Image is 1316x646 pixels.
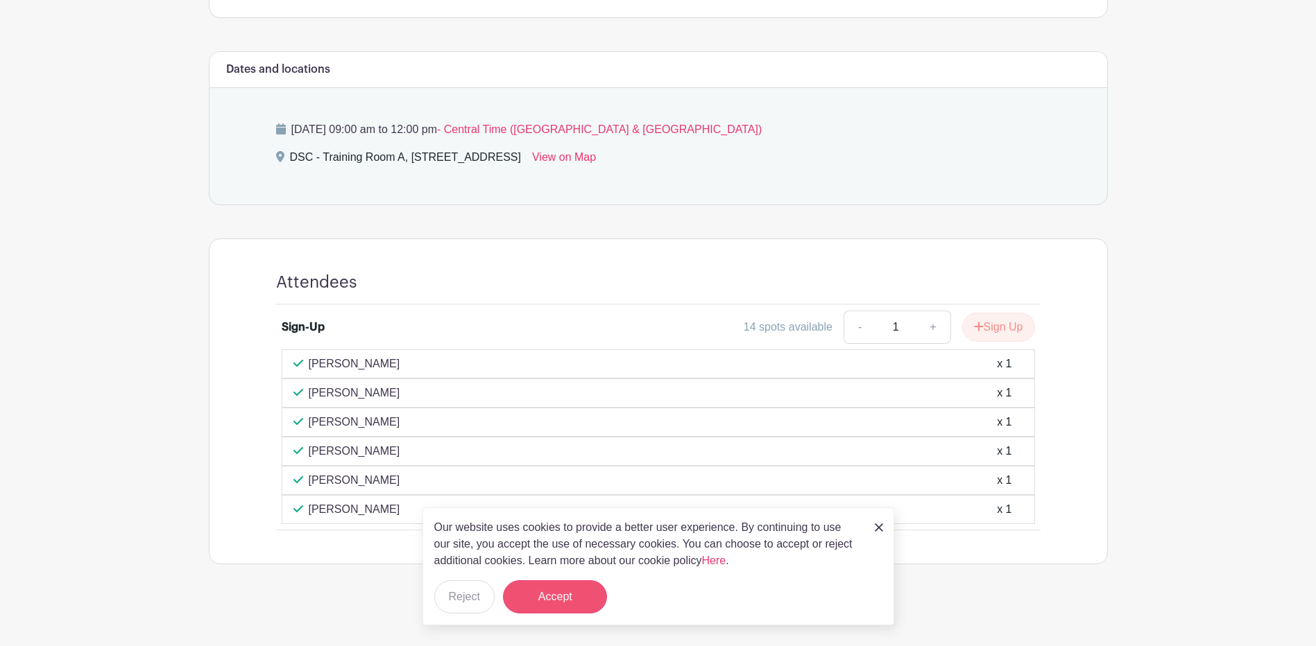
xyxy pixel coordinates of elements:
div: x 1 [997,414,1011,430]
div: x 1 [997,385,1011,401]
button: Sign Up [962,313,1035,342]
div: x 1 [997,472,1011,489]
a: Here [702,555,726,566]
p: [DATE] 09:00 am to 12:00 pm [276,121,1041,138]
span: - Central Time ([GEOGRAPHIC_DATA] & [GEOGRAPHIC_DATA]) [437,123,762,135]
a: + [916,311,950,344]
img: close_button-5f87c8562297e5c2d7936805f587ecaba9071eb48480494691a3f1689db116b3.svg [875,523,883,532]
button: Accept [503,580,607,613]
p: [PERSON_NAME] [309,443,400,460]
div: Sign-Up [282,319,325,335]
button: Reject [434,580,495,613]
p: [PERSON_NAME] [309,472,400,489]
div: 14 spots available [744,319,832,335]
h4: Attendees [276,272,357,293]
p: [PERSON_NAME] [309,501,400,518]
div: x 1 [997,356,1011,372]
div: x 1 [997,443,1011,460]
p: [PERSON_NAME] [309,414,400,430]
a: View on Map [532,149,596,171]
div: DSC - Training Room A, [STREET_ADDRESS] [290,149,521,171]
p: [PERSON_NAME] [309,385,400,401]
a: - [844,311,875,344]
p: Our website uses cookies to provide a better user experience. By continuing to use our site, you ... [434,519,860,569]
div: x 1 [997,501,1011,518]
p: [PERSON_NAME] [309,356,400,372]
h6: Dates and locations [226,63,330,76]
